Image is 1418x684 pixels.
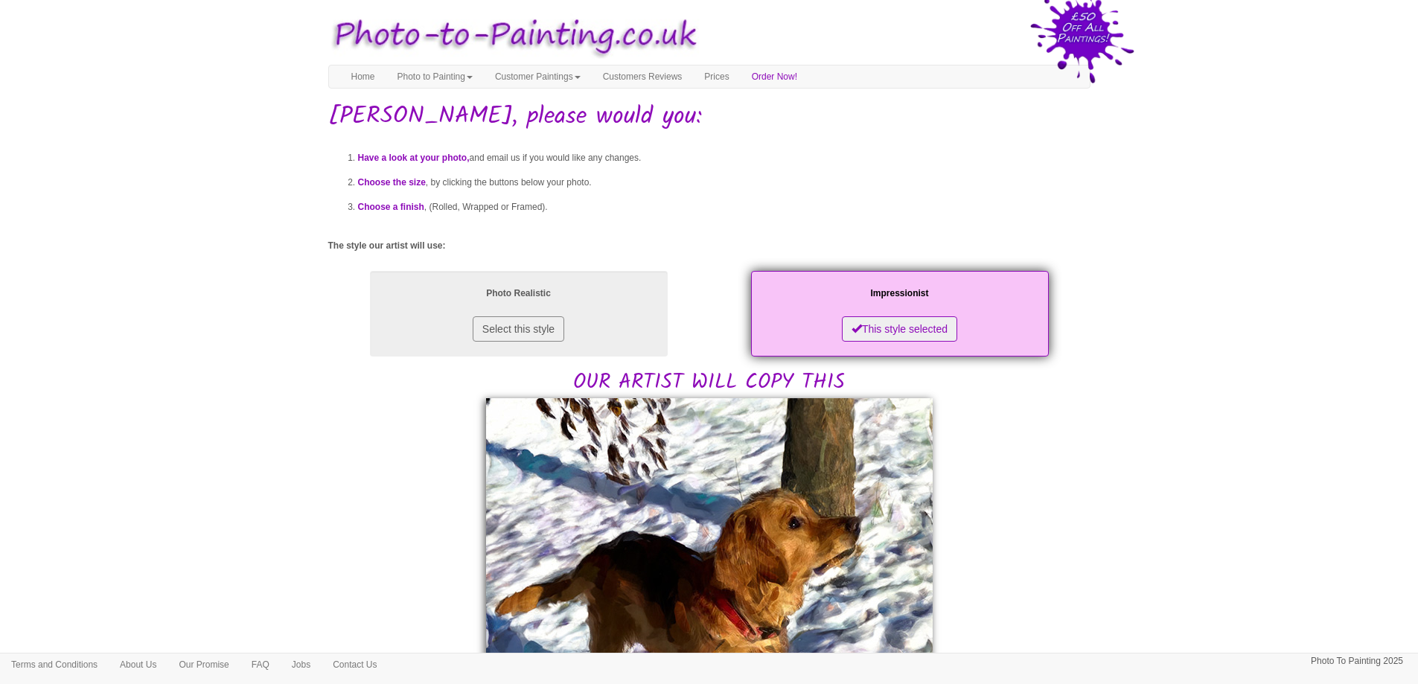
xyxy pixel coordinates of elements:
[741,65,808,88] a: Order Now!
[240,653,281,676] a: FAQ
[358,146,1090,170] li: and email us if you would like any changes.
[1311,653,1403,669] p: Photo To Painting 2025
[358,177,426,188] span: Choose the size
[385,286,653,301] p: Photo Realistic
[328,240,446,252] label: The style our artist will use:
[358,170,1090,195] li: , by clicking the buttons below your photo.
[766,286,1034,301] p: Impressionist
[358,202,424,212] span: Choose a finish
[358,195,1090,220] li: , (Rolled, Wrapped or Framed).
[693,65,740,88] a: Prices
[167,653,240,676] a: Our Promise
[484,65,592,88] a: Customer Paintings
[328,267,1090,394] h2: OUR ARTIST WILL COPY THIS
[109,653,167,676] a: About Us
[322,653,388,676] a: Contact Us
[328,103,1090,130] h1: [PERSON_NAME], please would you:
[321,7,702,65] img: Photo to Painting
[281,653,322,676] a: Jobs
[340,65,386,88] a: Home
[386,65,484,88] a: Photo to Painting
[473,316,564,342] button: Select this style
[842,316,957,342] button: This style selected
[358,153,470,163] span: Have a look at your photo,
[592,65,694,88] a: Customers Reviews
